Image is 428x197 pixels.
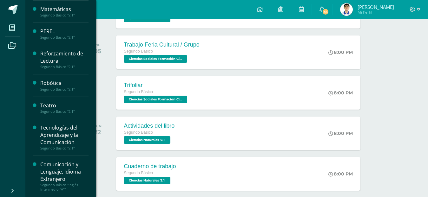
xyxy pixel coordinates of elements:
a: RobóticaSegundo Básico "2.1" [40,79,89,91]
span: Segundo Básico [124,49,153,54]
a: Reforzamiento de LecturaSegundo Básico "2.1" [40,50,89,69]
span: [PERSON_NAME] [358,4,394,10]
div: 8:00 PM [328,49,353,55]
div: 22 [94,128,102,136]
span: Mi Perfil [358,10,394,15]
a: Comunicación y Lenguaje, Idioma ExtranjeroSegundo Básico "Inglés - Intermedio "A"" [40,161,89,192]
div: Actividades del libro [124,123,174,129]
div: Segundo Básico "2.1" [40,65,89,69]
span: Ciencias Naturales '2.1' [124,177,170,184]
span: 36 [322,8,329,15]
span: Segundo Básico [124,90,153,94]
div: Reforzamiento de Lectura [40,50,89,65]
div: Segundo Básico "2.1" [40,109,89,114]
div: Cuaderno de trabajo [124,163,176,170]
div: PEREL [40,28,89,35]
div: Robótica [40,79,89,87]
div: 05 [94,47,101,55]
div: Segundo Básico "2.1" [40,87,89,92]
a: MatemáticasSegundo Básico "2.1" [40,6,89,17]
div: 8:00 PM [328,90,353,96]
div: Segundo Básico "2.1" [40,13,89,17]
div: Segundo Básico "2.1" [40,35,89,40]
div: 8:00 PM [328,130,353,136]
div: LUN [94,124,102,128]
div: Tecnologías del Aprendizaje y la Comunicación [40,124,89,146]
div: Comunicación y Lenguaje, Idioma Extranjero [40,161,89,183]
span: Ciencias Sociales Formación Ciudadana e Interculturalidad '2.1' [124,55,187,63]
a: TeatroSegundo Básico "2.1" [40,102,89,114]
div: Trabajo Feria Cultural / Grupo [124,41,199,48]
span: Segundo Básico [124,130,153,135]
span: Segundo Básico [124,171,153,175]
div: VIE [94,43,101,47]
div: Trifoliar [124,82,189,89]
img: 1ad8f3824c0ebdd2d73910efff234835.png [340,3,353,16]
div: Segundo Básico "Inglés - Intermedio "A"" [40,183,89,192]
a: Tecnologías del Aprendizaje y la ComunicaciónSegundo Básico "2.1" [40,124,89,150]
span: Ciencias Naturales '2.1' [124,136,170,144]
div: Segundo Básico "2.1" [40,146,89,150]
a: PERELSegundo Básico "2.1" [40,28,89,40]
div: Matemáticas [40,6,89,13]
div: Teatro [40,102,89,109]
span: Ciencias Sociales Formación Ciudadana e Interculturalidad '2.1' [124,96,187,103]
div: 8:00 PM [328,171,353,177]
